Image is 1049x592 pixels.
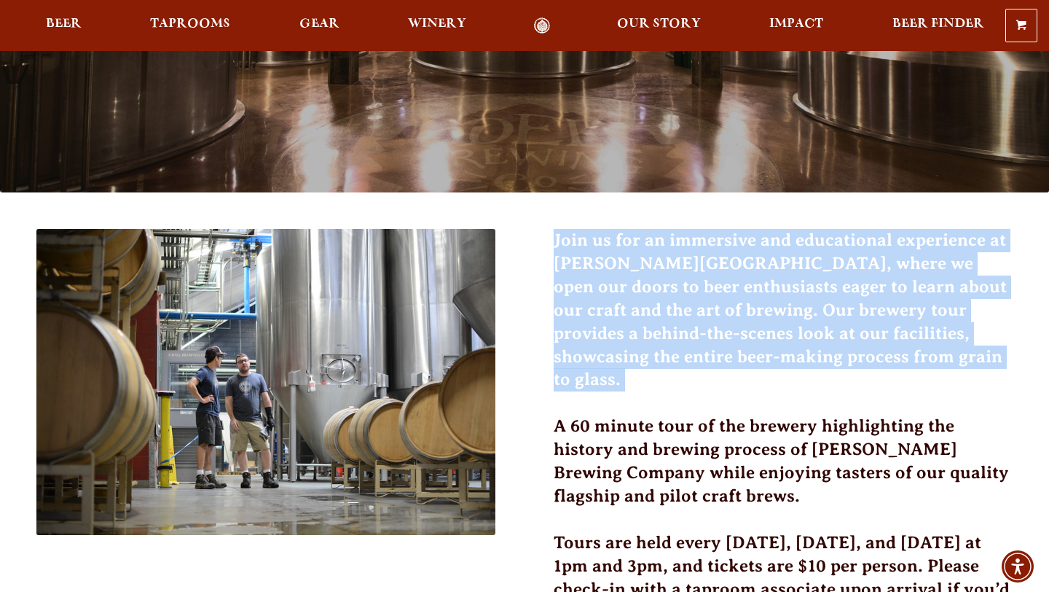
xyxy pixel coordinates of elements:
[150,18,230,30] span: Taprooms
[299,18,339,30] span: Gear
[408,18,466,30] span: Winery
[36,17,91,34] a: Beer
[608,17,710,34] a: Our Story
[760,17,833,34] a: Impact
[46,18,82,30] span: Beer
[892,18,984,30] span: Beer Finder
[554,229,1013,409] h3: Join us for an immersive and educational experience at [PERSON_NAME][GEOGRAPHIC_DATA], where we o...
[141,17,240,34] a: Taprooms
[554,415,1013,526] h3: A 60 minute tour of the brewery highlighting the history and brewing process of [PERSON_NAME] Bre...
[36,229,495,535] img: 51296704916_1a94a6d996_c
[290,17,349,34] a: Gear
[398,17,476,34] a: Winery
[769,18,823,30] span: Impact
[883,17,994,34] a: Beer Finder
[1002,550,1034,583] div: Accessibility Menu
[617,18,701,30] span: Our Story
[515,17,570,34] a: Odell Home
